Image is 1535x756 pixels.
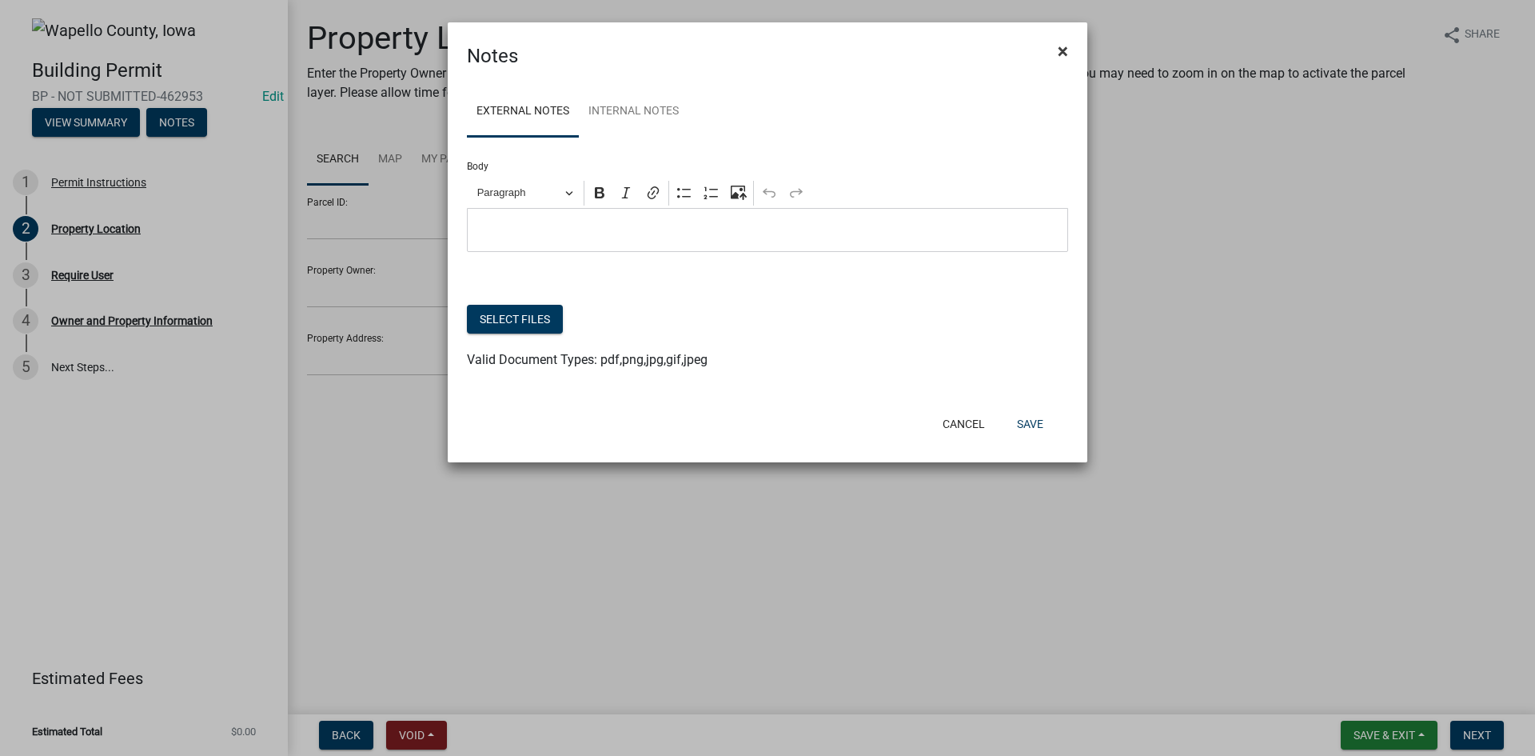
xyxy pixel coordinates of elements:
div: Editor editing area: main. Press Alt+0 for help. [467,208,1068,252]
a: Internal Notes [579,86,688,138]
button: Paragraph, Heading [470,181,580,206]
button: Save [1004,410,1056,438]
h4: Notes [467,42,518,70]
button: Close [1045,29,1081,74]
span: Valid Document Types: pdf,png,jpg,gif,jpeg [467,352,708,367]
a: External Notes [467,86,579,138]
label: Body [467,162,488,171]
span: × [1058,40,1068,62]
span: Paragraph [477,183,560,202]
button: Cancel [930,410,998,438]
button: Select files [467,305,563,334]
div: Editor toolbar [467,178,1068,208]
